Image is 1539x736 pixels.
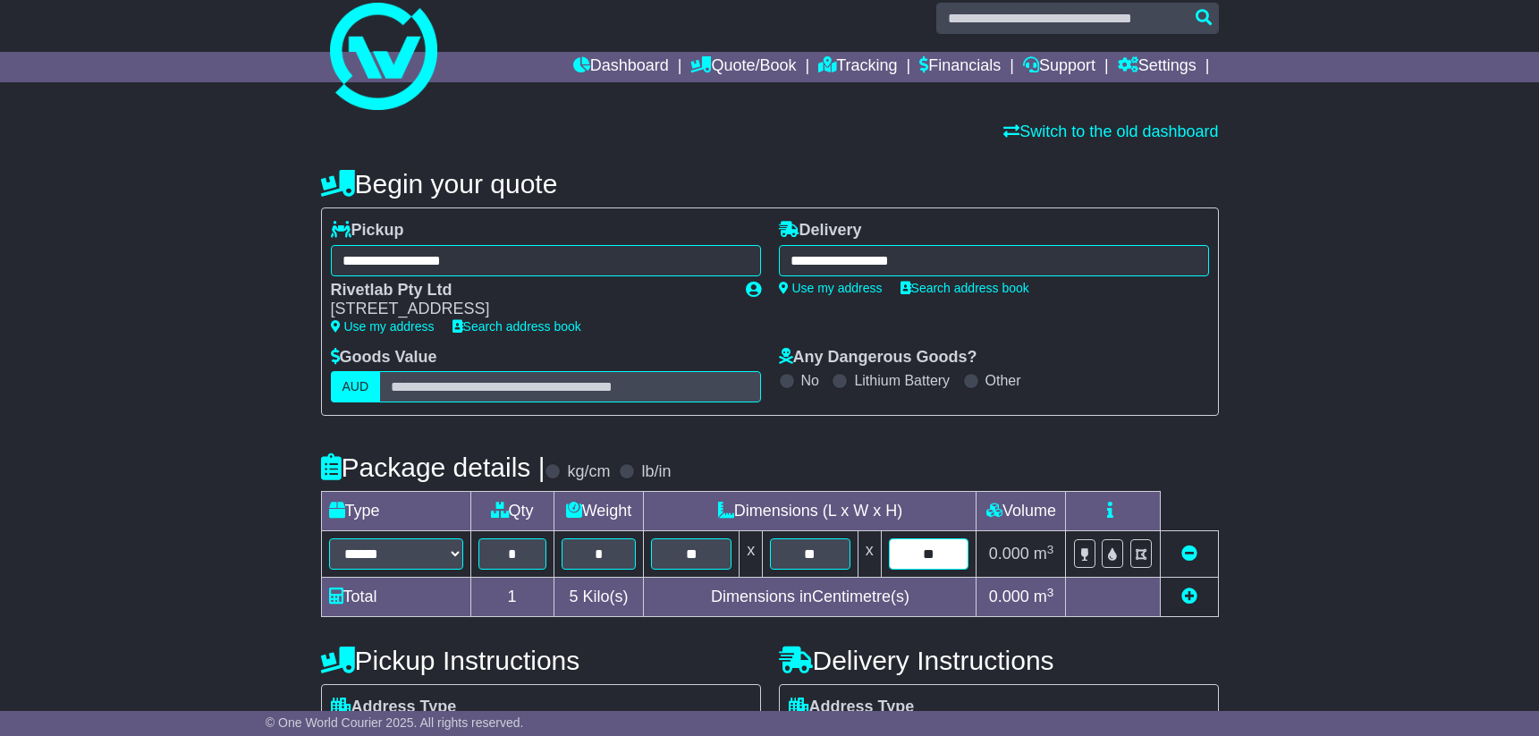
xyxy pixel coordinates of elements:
span: 0.000 [989,588,1029,605]
h4: Pickup Instructions [321,646,761,675]
td: x [740,531,763,578]
td: 1 [470,578,554,617]
a: Remove this item [1181,545,1197,563]
h4: Delivery Instructions [779,646,1219,675]
label: AUD [331,371,381,402]
a: Dashboard [573,52,669,82]
td: Weight [554,492,644,531]
label: Other [985,372,1021,389]
h4: Package details | [321,453,545,482]
label: No [801,372,819,389]
label: kg/cm [567,462,610,482]
td: Type [321,492,470,531]
span: m [1034,545,1054,563]
div: [STREET_ADDRESS] [331,300,728,319]
label: Address Type [331,698,457,717]
label: Goods Value [331,348,437,368]
td: Total [321,578,470,617]
label: lb/in [641,462,671,482]
span: 5 [569,588,578,605]
a: Tracking [818,52,897,82]
td: Dimensions in Centimetre(s) [644,578,977,617]
td: Qty [470,492,554,531]
a: Use my address [779,281,883,295]
span: m [1034,588,1054,605]
sup: 3 [1047,543,1054,556]
label: Address Type [789,698,915,717]
td: Volume [977,492,1066,531]
a: Search address book [452,319,581,334]
a: Search address book [901,281,1029,295]
a: Financials [919,52,1001,82]
span: © One World Courier 2025. All rights reserved. [266,715,524,730]
label: Any Dangerous Goods? [779,348,977,368]
span: 0.000 [989,545,1029,563]
h4: Begin your quote [321,169,1219,199]
label: Lithium Battery [854,372,950,389]
a: Support [1023,52,1095,82]
sup: 3 [1047,586,1054,599]
label: Delivery [779,221,862,241]
label: Pickup [331,221,404,241]
a: Use my address [331,319,435,334]
a: Quote/Book [690,52,796,82]
a: Switch to the old dashboard [1003,123,1218,140]
a: Add new item [1181,588,1197,605]
div: Rivetlab Pty Ltd [331,281,728,300]
td: Dimensions (L x W x H) [644,492,977,531]
td: x [858,531,881,578]
td: Kilo(s) [554,578,644,617]
a: Settings [1118,52,1197,82]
